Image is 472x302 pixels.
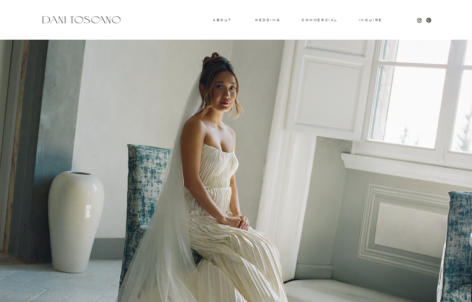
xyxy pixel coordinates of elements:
a: wedding [255,18,280,21]
a: About [213,18,230,21]
a: Inquire [358,18,383,22]
a: commercial [302,18,337,22]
